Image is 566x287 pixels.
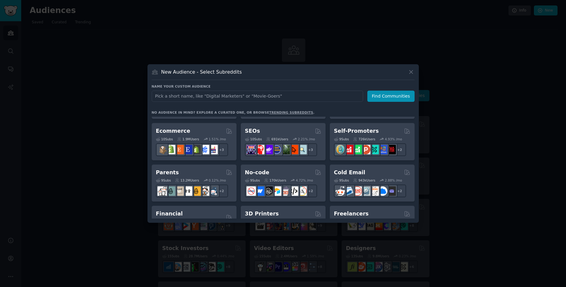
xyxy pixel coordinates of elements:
[297,186,307,196] img: Adalo
[245,169,270,176] h2: No-code
[297,145,307,154] img: The_SEO
[280,145,290,154] img: Local_SEO
[266,137,288,141] div: 691k Users
[280,186,290,196] img: nocodelowcode
[386,186,396,196] img: EmailOutreach
[247,186,256,196] img: nocode
[353,178,375,182] div: 943k Users
[263,186,273,196] img: NoCodeSaaS
[334,210,369,218] h2: Freelancers
[353,186,362,196] img: LeadGeneration
[174,186,184,196] img: beyondthebump
[152,110,315,115] div: No audience in mind? Explore a curated one, or browse .
[378,145,387,154] img: betatests
[334,137,349,141] div: 9 Sub s
[336,145,345,154] img: AppIdeas
[245,178,260,182] div: 9 Sub s
[367,91,415,102] button: Find Communities
[304,185,317,197] div: + 2
[386,145,396,154] img: TestMyApp
[289,186,298,196] img: NoCodeMovement
[353,145,362,154] img: selfpromotion
[369,145,379,154] img: alphaandbetausers
[215,143,228,156] div: + 3
[166,186,175,196] img: SingleParents
[183,186,192,196] img: toddlers
[208,145,218,154] img: ecommerce_growth
[393,143,406,156] div: + 2
[393,185,406,197] div: + 2
[255,186,264,196] img: webflow
[215,185,228,197] div: + 2
[177,137,199,141] div: 1.9M Users
[157,145,167,154] img: dropship
[245,127,260,135] h2: SEOs
[263,145,273,154] img: seogrowth
[156,137,173,141] div: 10 Sub s
[183,145,192,154] img: EtsySellers
[245,210,279,218] h2: 3D Printers
[334,178,349,182] div: 9 Sub s
[152,84,415,88] h3: Name your custom audience
[378,186,387,196] img: B2BSaaS
[255,145,264,154] img: TechSEO
[334,169,365,176] h2: Cold Email
[208,186,218,196] img: Parents
[166,145,175,154] img: shopify
[156,178,171,182] div: 9 Sub s
[152,91,363,102] input: Pick a short name, like "Digital Marketers" or "Movie-Goers"
[334,127,379,135] h2: Self-Promoters
[161,69,242,75] h3: New Audience - Select Subreddits
[296,178,313,182] div: 4.72 % /mo
[353,137,375,141] div: 726k Users
[272,145,281,154] img: SEO_cases
[344,186,353,196] img: Emailmarketing
[191,186,201,196] img: NewParents
[156,127,190,135] h2: Ecommerce
[269,111,313,114] a: trending subreddits
[272,186,281,196] img: Airtable
[385,137,402,141] div: 4.93 % /mo
[361,186,370,196] img: coldemail
[209,137,226,141] div: 1.51 % /mo
[289,145,298,154] img: GoogleSearchConsole
[344,145,353,154] img: youtubepromotion
[156,169,179,176] h2: Parents
[361,145,370,154] img: ProductHunters
[191,145,201,154] img: reviewmyshopify
[200,145,209,154] img: ecommercemarketing
[245,137,262,141] div: 10 Sub s
[304,143,317,156] div: + 3
[247,145,256,154] img: SEO_Digital_Marketing
[298,137,315,141] div: 2.21 % /mo
[156,210,224,225] h2: Financial Independence
[336,186,345,196] img: sales
[175,178,199,182] div: 13.2M Users
[209,178,226,182] div: 0.12 % /mo
[264,178,286,182] div: 170k Users
[369,186,379,196] img: b2b_sales
[385,178,402,182] div: 2.88 % /mo
[200,186,209,196] img: parentsofmultiples
[157,186,167,196] img: daddit
[174,145,184,154] img: Etsy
